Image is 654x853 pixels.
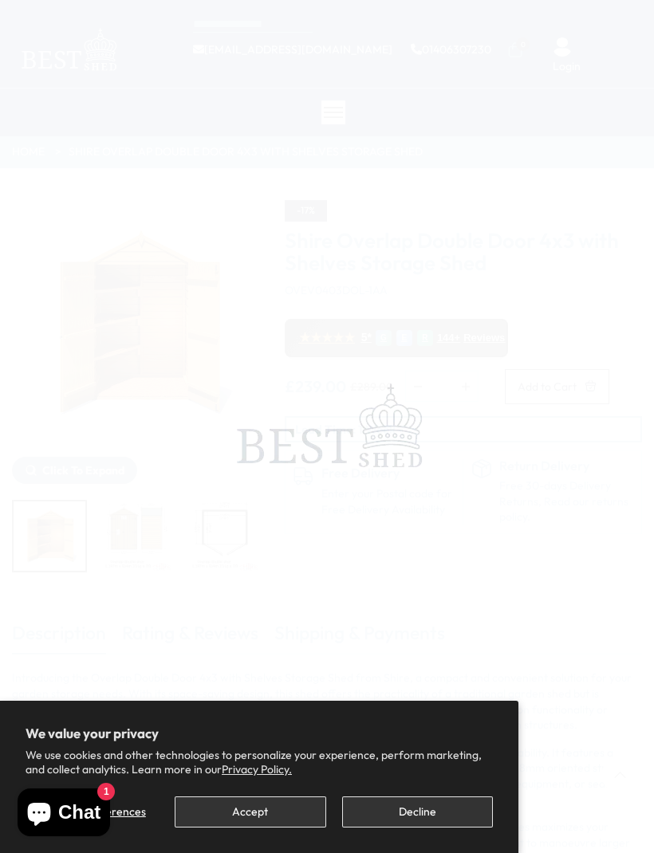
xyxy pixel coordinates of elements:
[175,796,325,827] button: Accept
[342,796,493,827] button: Decline
[26,726,493,741] h2: We value your privacy
[26,748,493,776] p: We use cookies and other technologies to personalize your experience, perform marketing, and coll...
[13,788,115,840] inbox-online-store-chat: Shopify online store chat
[222,762,292,776] a: Privacy Policy.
